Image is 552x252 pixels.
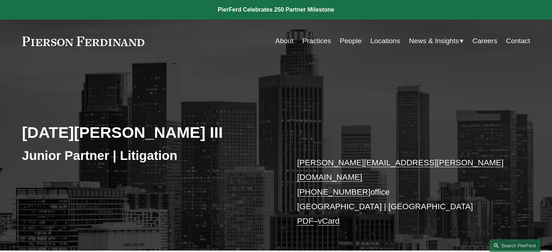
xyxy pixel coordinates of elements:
[22,148,276,164] h3: Junior Partner | Litigation
[409,35,459,47] span: News & Insights
[340,34,361,48] a: People
[506,34,530,48] a: Contact
[22,123,276,142] h2: [DATE][PERSON_NAME] III
[297,158,504,182] a: [PERSON_NAME][EMAIL_ADDRESS][PERSON_NAME][DOMAIN_NAME]
[370,34,400,48] a: Locations
[302,34,331,48] a: Practices
[409,34,464,48] a: folder dropdown
[490,239,540,252] a: Search this site
[473,34,497,48] a: Careers
[297,156,509,229] p: office [GEOGRAPHIC_DATA] | [GEOGRAPHIC_DATA] –
[297,187,371,197] a: [PHONE_NUMBER]
[275,34,294,48] a: About
[297,216,314,226] a: PDF
[318,216,340,226] a: vCard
